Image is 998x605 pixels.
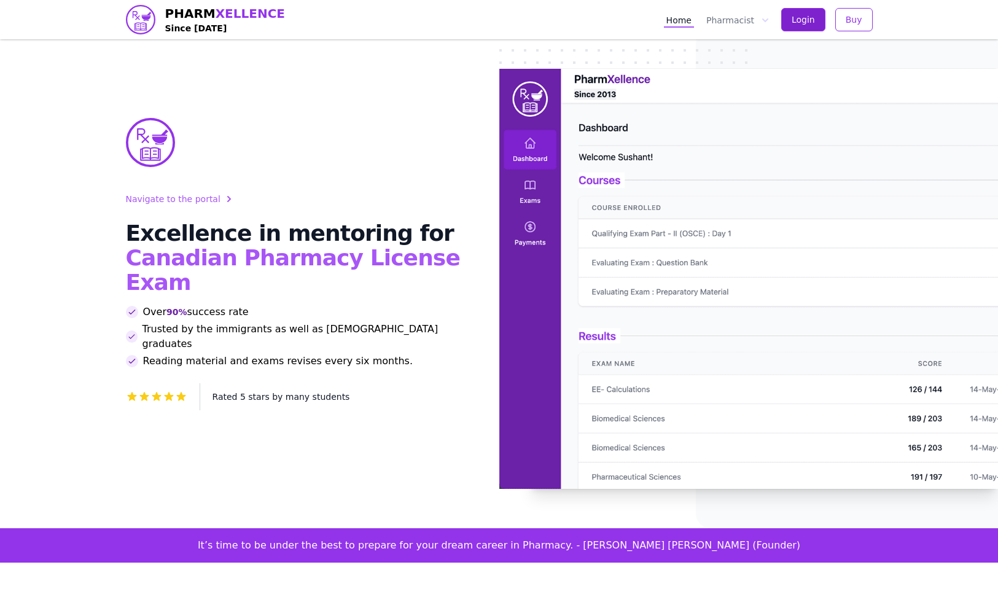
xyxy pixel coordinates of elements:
[846,14,862,26] span: Buy
[126,245,460,295] span: Canadian Pharmacy License Exam
[166,306,187,318] span: 90%
[704,12,771,28] button: Pharmacist
[792,14,815,26] span: Login
[126,5,155,34] img: PharmXellence logo
[142,322,470,351] span: Trusted by the immigrants as well as [DEMOGRAPHIC_DATA] graduates
[165,22,286,34] h4: Since [DATE]
[212,392,350,402] span: Rated 5 stars by many students
[216,6,285,21] span: XELLENCE
[165,5,286,22] span: PHARM
[126,221,454,246] span: Excellence in mentoring for
[143,305,249,319] span: Over success rate
[835,8,873,31] button: Buy
[781,8,825,31] button: Login
[126,193,220,205] span: Navigate to the portal
[126,118,175,167] img: PharmXellence Logo
[143,354,413,369] span: Reading material and exams revises every six months.
[664,12,694,28] a: Home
